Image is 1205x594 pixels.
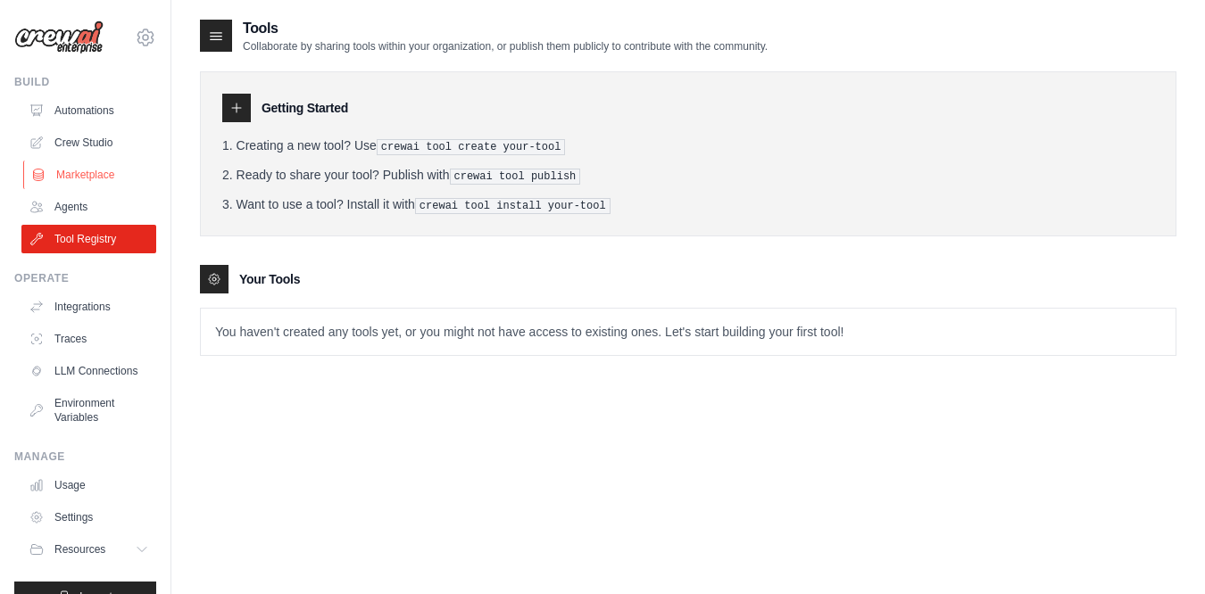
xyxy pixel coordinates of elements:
[21,225,156,253] a: Tool Registry
[21,471,156,499] a: Usage
[21,96,156,125] a: Automations
[14,21,104,54] img: Logo
[21,193,156,221] a: Agents
[21,357,156,385] a: LLM Connections
[14,271,156,285] div: Operate
[243,39,768,54] p: Collaborate by sharing tools within your organization, or publish them publicly to contribute wit...
[243,18,768,39] h2: Tools
[54,542,105,557] span: Resources
[222,166,1154,185] li: Ready to share your tool? Publish with
[222,136,1154,155] li: Creating a new tool? Use
[21,535,156,564] button: Resources
[415,198,611,214] pre: crewai tool install your-tool
[239,270,300,288] h3: Your Tools
[14,450,156,464] div: Manage
[14,75,156,89] div: Build
[201,309,1176,355] p: You haven't created any tools yet, or you might not have access to existing ones. Let's start bui...
[21,128,156,157] a: Crew Studio
[21,503,156,532] a: Settings
[262,99,348,117] h3: Getting Started
[23,161,158,189] a: Marketplace
[377,139,566,155] pre: crewai tool create your-tool
[450,169,581,185] pre: crewai tool publish
[222,195,1154,214] li: Want to use a tool? Install it with
[21,325,156,353] a: Traces
[21,389,156,432] a: Environment Variables
[21,293,156,321] a: Integrations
